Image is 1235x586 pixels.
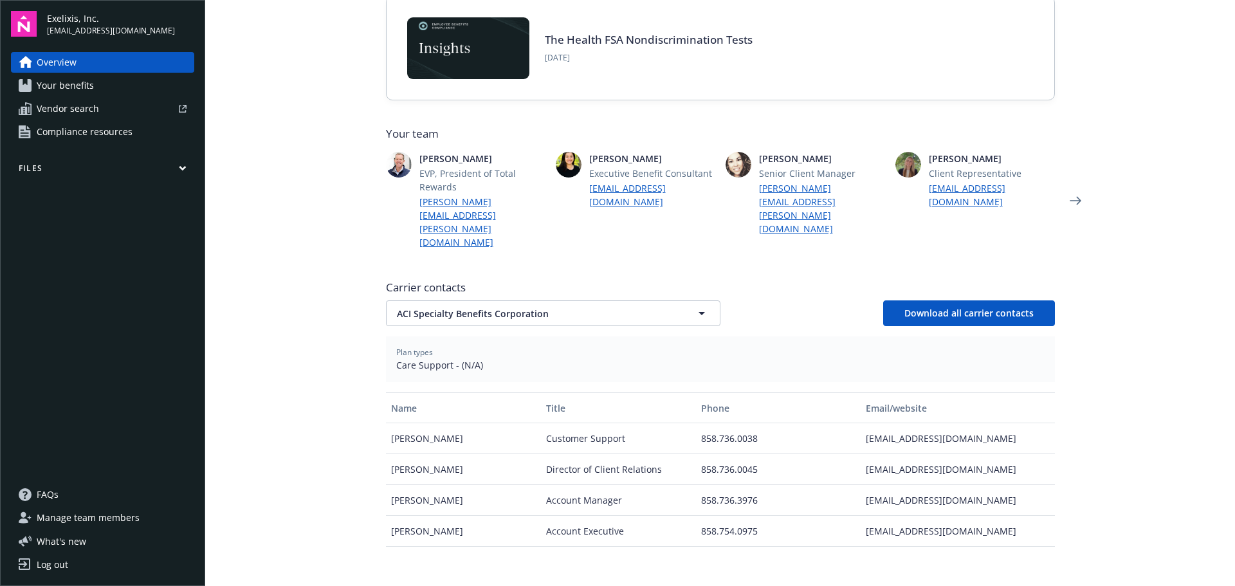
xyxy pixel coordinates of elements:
div: Title [546,401,691,415]
img: navigator-logo.svg [11,11,37,37]
div: [EMAIL_ADDRESS][DOMAIN_NAME] [861,516,1054,547]
div: Director of Client Relations [541,454,696,485]
span: What ' s new [37,535,86,548]
div: Account Executive [541,516,696,547]
span: ACI Specialty Benefits Corporation [397,307,664,320]
span: Client Representative [929,167,1055,180]
a: [EMAIL_ADDRESS][DOMAIN_NAME] [929,181,1055,208]
span: Vendor search [37,98,99,119]
div: [PERSON_NAME] [386,423,541,454]
span: Executive Benefit Consultant [589,167,715,180]
span: EVP, President of Total Rewards [419,167,545,194]
a: FAQs [11,484,194,505]
img: photo [726,152,751,178]
a: [PERSON_NAME][EMAIL_ADDRESS][PERSON_NAME][DOMAIN_NAME] [759,181,885,235]
a: Manage team members [11,508,194,528]
span: [DATE] [545,52,753,64]
div: 858.736.0038 [696,423,861,454]
a: Your benefits [11,75,194,96]
div: 858.754.0975 [696,516,861,547]
div: [PERSON_NAME] [386,485,541,516]
div: Account Manager [541,485,696,516]
span: Carrier contacts [386,280,1055,295]
button: Phone [696,392,861,423]
span: Your team [386,126,1055,142]
a: Compliance resources [11,122,194,142]
div: [PERSON_NAME] [386,454,541,485]
img: photo [895,152,921,178]
a: Next [1065,190,1086,211]
img: photo [556,152,581,178]
div: [EMAIL_ADDRESS][DOMAIN_NAME] [861,485,1054,516]
span: Plan types [396,347,1045,358]
span: Senior Client Manager [759,167,885,180]
span: Care Support - (N/A) [396,358,1045,372]
div: Customer Support [541,423,696,454]
button: Files [11,163,194,179]
div: Phone [701,401,855,415]
button: What's new [11,535,107,548]
span: [PERSON_NAME] [419,152,545,165]
a: [PERSON_NAME][EMAIL_ADDRESS][PERSON_NAME][DOMAIN_NAME] [419,195,545,249]
a: Vendor search [11,98,194,119]
span: [PERSON_NAME] [759,152,885,165]
div: [EMAIL_ADDRESS][DOMAIN_NAME] [861,423,1054,454]
div: [PERSON_NAME] [386,516,541,547]
span: Overview [37,52,77,73]
span: Download all carrier contacts [904,307,1034,319]
img: photo [386,152,412,178]
a: [EMAIL_ADDRESS][DOMAIN_NAME] [589,181,715,208]
button: ACI Specialty Benefits Corporation [386,300,720,326]
span: FAQs [37,484,59,505]
a: The Health FSA Nondiscrimination Tests [545,32,753,47]
span: Exelixis, Inc. [47,12,175,25]
span: [PERSON_NAME] [929,152,1055,165]
div: 858.736.3976 [696,485,861,516]
span: Compliance resources [37,122,133,142]
button: Download all carrier contacts [883,300,1055,326]
button: Title [541,392,696,423]
span: [PERSON_NAME] [589,152,715,165]
div: [EMAIL_ADDRESS][DOMAIN_NAME] [861,454,1054,485]
div: 858.736.0045 [696,454,861,485]
img: Card Image - EB Compliance Insights.png [407,17,529,79]
div: Name [391,401,536,415]
div: Email/website [866,401,1049,415]
span: [EMAIL_ADDRESS][DOMAIN_NAME] [47,25,175,37]
div: Log out [37,554,68,575]
a: Overview [11,52,194,73]
button: Email/website [861,392,1054,423]
button: Exelixis, Inc.[EMAIL_ADDRESS][DOMAIN_NAME] [47,11,194,37]
span: Manage team members [37,508,140,528]
button: Name [386,392,541,423]
span: Your benefits [37,75,94,96]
